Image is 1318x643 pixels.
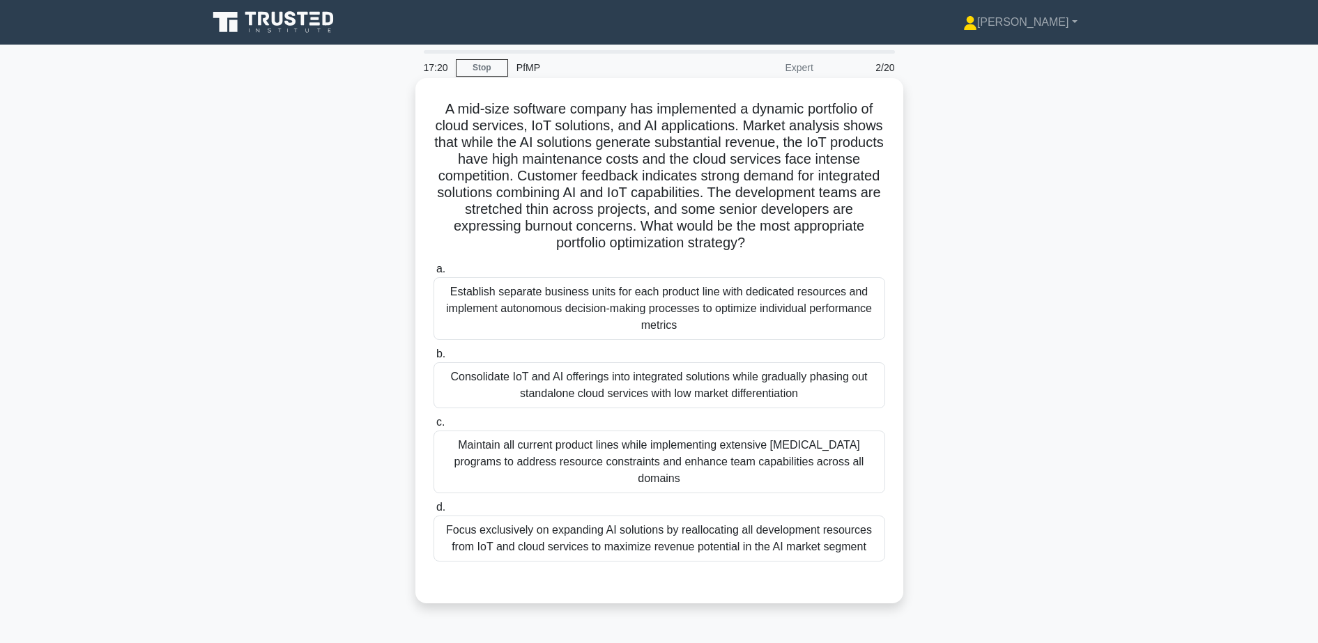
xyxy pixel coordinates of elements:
div: 17:20 [415,54,456,82]
div: Maintain all current product lines while implementing extensive [MEDICAL_DATA] programs to addres... [434,431,885,493]
span: b. [436,348,445,359]
span: c. [436,416,445,428]
div: Expert [700,54,822,82]
div: Consolidate IoT and AI offerings into integrated solutions while gradually phasing out standalone... [434,362,885,408]
span: d. [436,501,445,513]
div: PfMP [508,54,700,82]
a: Stop [456,59,508,77]
h5: A mid-size software company has implemented a dynamic portfolio of cloud services, IoT solutions,... [432,100,887,252]
div: 2/20 [822,54,903,82]
a: [PERSON_NAME] [930,8,1111,36]
div: Focus exclusively on expanding AI solutions by reallocating all development resources from IoT an... [434,516,885,561]
span: a. [436,263,445,274]
div: Establish separate business units for each product line with dedicated resources and implement au... [434,277,885,340]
